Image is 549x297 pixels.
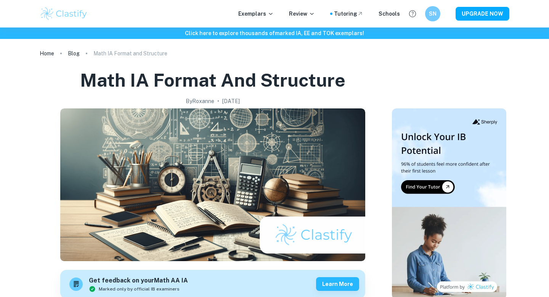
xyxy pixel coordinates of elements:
[40,6,88,21] img: Clastify logo
[40,48,54,59] a: Home
[2,29,547,37] h6: Click here to explore thousands of marked IA, EE and TOK exemplars !
[186,97,214,105] h2: By Roxanne
[60,108,365,261] img: Math IA Format and Structure cover image
[289,10,315,18] p: Review
[238,10,274,18] p: Exemplars
[217,97,219,105] p: •
[222,97,240,105] h2: [DATE]
[93,49,167,58] p: Math IA Format and Structure
[429,10,437,18] h6: SN
[99,286,180,292] span: Marked only by official IB examiners
[425,6,440,21] button: SN
[89,276,188,286] h6: Get feedback on your Math AA IA
[316,277,359,291] button: Learn more
[456,7,509,21] button: UPGRADE NOW
[80,68,345,92] h1: Math IA Format and Structure
[379,10,400,18] a: Schools
[68,48,80,59] a: Blog
[334,10,363,18] a: Tutoring
[406,7,419,20] button: Help and Feedback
